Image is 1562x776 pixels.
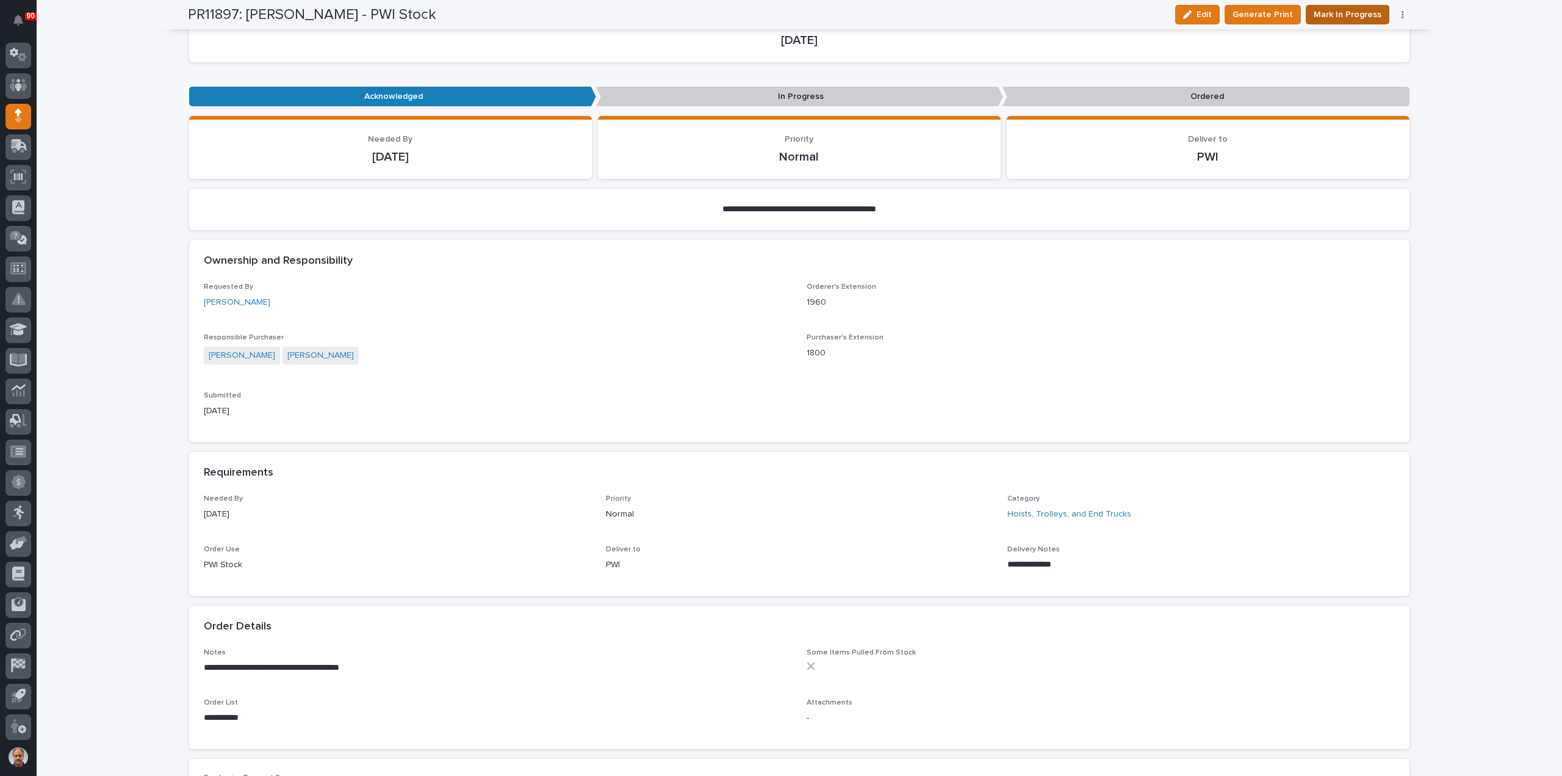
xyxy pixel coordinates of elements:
p: [DATE] [204,33,1395,48]
button: Edit [1175,5,1220,24]
span: Deliver to [1188,135,1228,143]
span: Order List [204,699,238,706]
p: PWI [1021,150,1395,164]
h2: PR11897: [PERSON_NAME] - PWI Stock [188,6,436,24]
span: Mark In Progress [1314,7,1381,22]
h2: Order Details [204,620,272,634]
p: In Progress [596,87,1003,107]
p: [DATE] [204,150,577,164]
p: Acknowledged [189,87,596,107]
p: 1800 [807,347,1395,360]
p: [DATE] [204,405,792,418]
a: [PERSON_NAME] [287,349,354,362]
span: Deliver to [606,546,641,553]
span: Needed By [368,135,412,143]
span: Orderer's Extension [807,283,876,291]
p: PWI [606,559,993,571]
span: Generate Print [1233,7,1293,22]
h2: Ownership and Responsibility [204,255,353,268]
p: Ordered [1002,87,1409,107]
span: Priority [606,495,631,502]
button: Notifications [5,7,31,33]
a: Hoists, Trolleys, and End Trucks [1007,508,1131,521]
span: Order Use [204,546,240,553]
span: Priority [785,135,813,143]
div: Notifications90 [15,15,31,34]
button: Generate Print [1225,5,1301,24]
button: users-avatar [5,744,31,770]
a: [PERSON_NAME] [209,349,275,362]
p: 1960 [807,296,1395,309]
p: - [807,712,1395,725]
span: Delivery Notes [1007,546,1060,553]
p: 90 [27,12,35,20]
h2: Requirements [204,466,273,480]
a: [PERSON_NAME] [204,296,270,309]
span: Purchaser's Extension [807,334,884,341]
span: Attachments [807,699,852,706]
p: [DATE] [204,508,591,521]
p: PWI Stock [204,559,591,571]
span: Category [1007,495,1040,502]
span: Notes [204,649,226,656]
span: Some Items Pulled From Stock [807,649,916,656]
span: Responsible Purchaser [204,334,284,341]
span: Needed By [204,495,243,502]
span: Requested By [204,283,253,291]
span: Submitted [204,392,241,399]
button: Mark In Progress [1306,5,1389,24]
p: Normal [613,150,986,164]
p: Normal [606,508,993,521]
span: Edit [1197,9,1212,20]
